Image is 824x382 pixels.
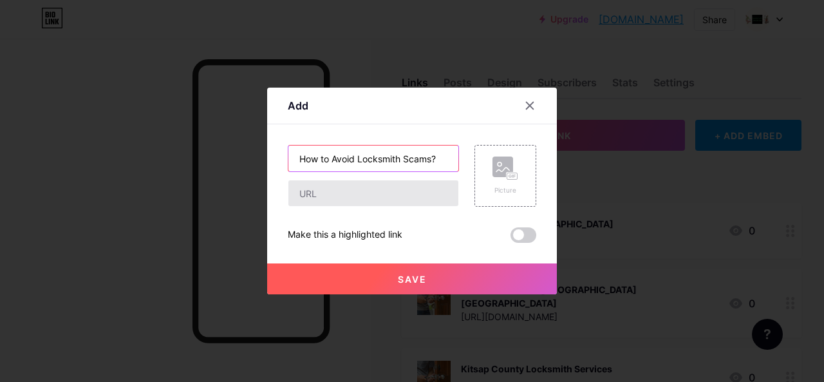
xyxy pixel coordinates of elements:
button: Save [267,263,557,294]
div: Picture [492,186,518,195]
div: Add [288,98,308,113]
input: Title [288,146,458,171]
input: URL [288,180,458,206]
span: Save [398,274,427,285]
div: Make this a highlighted link [288,227,402,243]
